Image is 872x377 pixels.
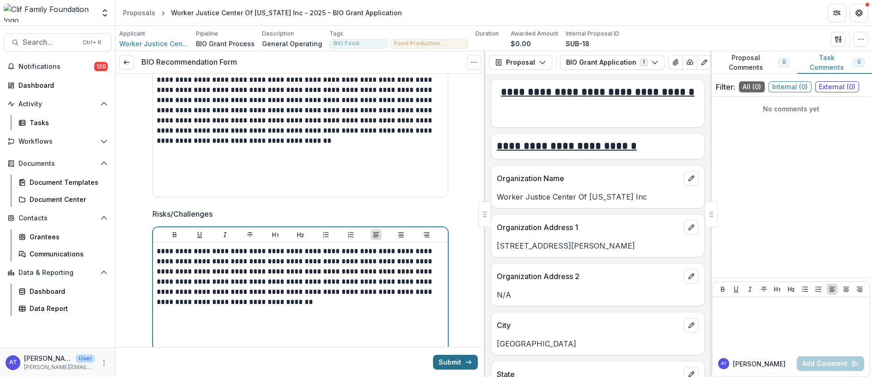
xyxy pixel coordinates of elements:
[171,8,402,18] div: Worker Justice Center Of [US_STATE] Inc - 2025 - BIO Grant Application
[850,4,868,22] button: Get Help
[768,81,811,92] span: Internal ( 0 )
[24,353,72,363] p: [PERSON_NAME]
[119,30,145,38] p: Applicant
[799,284,811,295] button: Bullet List
[30,118,104,128] div: Tasks
[497,271,680,282] p: Organization Address 2
[684,220,699,235] button: edit
[758,284,769,295] button: Strike
[560,55,665,70] button: BIO Grant Application1
[827,284,838,295] button: Align Left
[220,229,231,240] button: Italicize
[566,30,619,38] p: Internal Proposal ID
[797,51,872,74] button: Task Comments
[721,361,727,366] div: Ann Thrupp
[4,78,111,93] a: Dashboard
[511,30,558,38] p: Awarded Amount
[684,269,699,284] button: edit
[739,81,765,92] span: All ( 0 )
[94,62,108,71] span: 120
[489,55,552,70] button: Proposal
[4,134,111,149] button: Open Workflows
[15,175,111,190] a: Document Templates
[4,33,111,52] button: Search...
[467,55,482,70] button: Options
[813,284,824,295] button: Ordered List
[497,222,680,233] p: Organization Address 1
[9,359,17,365] div: Ann Thrupp
[262,30,294,38] p: Description
[497,240,699,251] p: [STREET_ADDRESS][PERSON_NAME]
[4,265,111,280] button: Open Data & Reporting
[98,357,110,368] button: More
[710,51,797,74] button: Proposal Comments
[18,80,104,90] div: Dashboard
[4,156,111,171] button: Open Documents
[81,37,104,48] div: Ctrl + K
[141,58,237,67] h3: BIO Recommendation Form
[684,171,699,186] button: edit
[841,284,852,295] button: Align Center
[716,81,735,92] p: Filter:
[152,208,213,219] p: Risks/Challenges
[30,304,104,313] div: Data Report
[371,229,382,240] button: Align Left
[4,59,111,74] button: Notifications120
[786,284,797,295] button: Heading 2
[18,269,97,277] span: Data & Reporting
[854,284,865,295] button: Align Right
[15,115,111,130] a: Tasks
[4,4,95,22] img: Clif Family Foundation logo
[18,63,94,71] span: Notifications
[828,4,846,22] button: Partners
[320,229,331,240] button: Bullet List
[262,39,322,49] p: General Operating
[194,229,205,240] button: Underline
[697,55,712,70] button: Edit as form
[421,229,432,240] button: Align Right
[30,195,104,204] div: Document Center
[744,284,756,295] button: Italicize
[668,55,683,70] button: View Attached Files
[4,97,111,111] button: Open Activity
[4,211,111,225] button: Open Contacts
[782,59,786,65] span: 0
[24,363,95,371] p: [PERSON_NAME][EMAIL_ADDRESS][DOMAIN_NAME]
[497,320,680,331] p: City
[270,229,281,240] button: Heading 1
[196,39,255,49] p: BIO Grant Process
[119,6,159,19] a: Proposals
[15,301,111,316] a: Data Report
[30,249,104,259] div: Communications
[18,160,97,168] span: Documents
[196,30,218,38] p: Pipeline
[345,229,356,240] button: Ordered List
[18,100,97,108] span: Activity
[717,284,728,295] button: Bold
[716,104,866,114] p: No comments yet
[772,284,783,295] button: Heading 1
[497,191,699,202] p: Worker Justice Center Of [US_STATE] Inc
[119,39,189,49] a: Worker Justice Center Of [US_STATE] Inc
[476,30,499,38] p: Duration
[733,359,786,369] p: [PERSON_NAME]
[119,6,406,19] nav: breadcrumb
[244,229,256,240] button: Strike
[329,30,343,38] p: Tags
[566,39,590,49] p: SUB-18
[23,38,77,47] span: Search...
[169,229,180,240] button: Bold
[394,40,464,47] span: Food Production Workers
[123,8,155,18] div: Proposals
[684,318,699,333] button: edit
[295,229,306,240] button: Heading 2
[731,284,742,295] button: Underline
[334,40,384,47] span: BIO Food Systems
[497,289,699,300] p: N/A
[30,232,104,242] div: Grantees
[857,59,860,65] span: 0
[797,356,864,371] button: Add Comment
[15,246,111,261] a: Communications
[15,229,111,244] a: Grantees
